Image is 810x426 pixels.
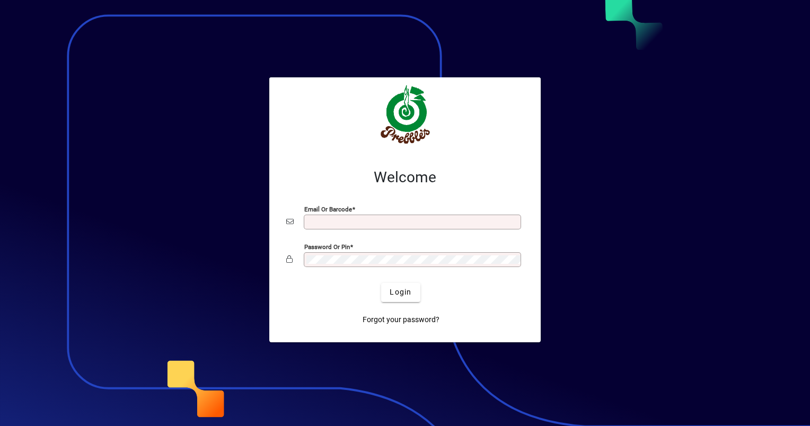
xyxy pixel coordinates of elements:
[304,205,352,212] mat-label: Email or Barcode
[390,287,411,298] span: Login
[363,314,439,325] span: Forgot your password?
[358,310,444,330] a: Forgot your password?
[381,283,420,302] button: Login
[286,168,524,187] h2: Welcome
[304,243,350,250] mat-label: Password or Pin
